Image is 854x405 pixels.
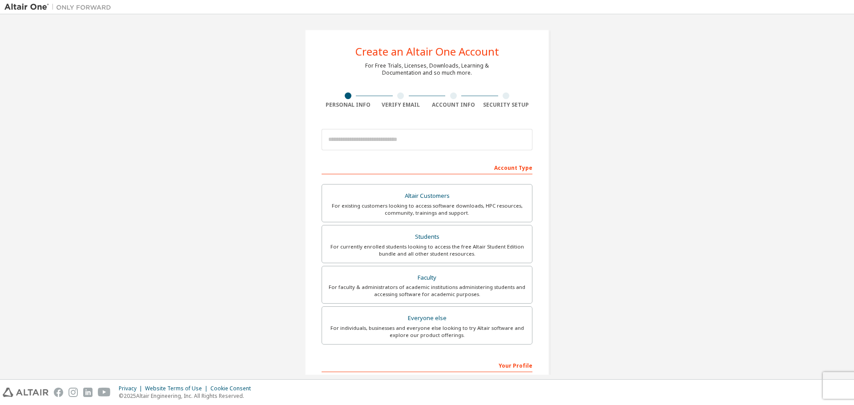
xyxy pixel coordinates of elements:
[375,101,427,108] div: Verify Email
[210,385,256,392] div: Cookie Consent
[145,385,210,392] div: Website Terms of Use
[327,243,527,257] div: For currently enrolled students looking to access the free Altair Student Edition bundle and all ...
[355,46,499,57] div: Create an Altair One Account
[54,388,63,397] img: facebook.svg
[327,325,527,339] div: For individuals, businesses and everyone else looking to try Altair software and explore our prod...
[327,231,527,243] div: Students
[327,190,527,202] div: Altair Customers
[3,388,48,397] img: altair_logo.svg
[365,62,489,76] div: For Free Trials, Licenses, Downloads, Learning & Documentation and so much more.
[4,3,116,12] img: Altair One
[480,101,533,108] div: Security Setup
[327,312,527,325] div: Everyone else
[83,388,93,397] img: linkedin.svg
[327,284,527,298] div: For faculty & administrators of academic institutions administering students and accessing softwa...
[98,388,111,397] img: youtube.svg
[322,358,532,372] div: Your Profile
[322,101,375,108] div: Personal Info
[119,392,256,400] p: © 2025 Altair Engineering, Inc. All Rights Reserved.
[68,388,78,397] img: instagram.svg
[322,160,532,174] div: Account Type
[119,385,145,392] div: Privacy
[327,272,527,284] div: Faculty
[427,101,480,108] div: Account Info
[327,202,527,217] div: For existing customers looking to access software downloads, HPC resources, community, trainings ...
